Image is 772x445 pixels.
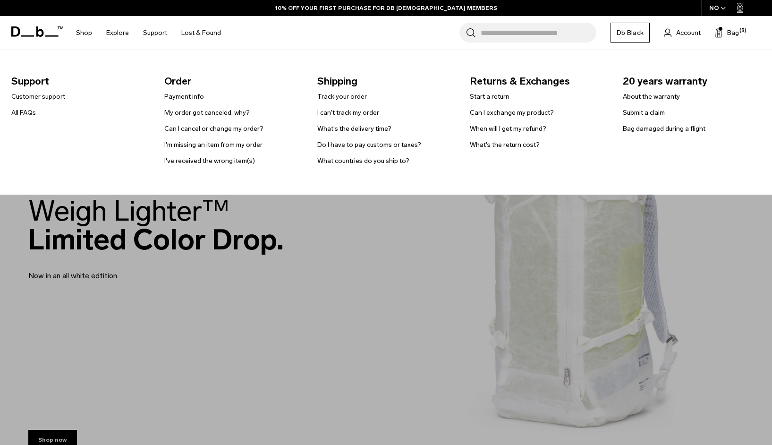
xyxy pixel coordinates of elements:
[11,74,149,89] span: Support
[664,27,701,38] a: Account
[317,108,379,118] a: I can't track my order
[164,140,263,150] a: I'm missing an item from my order
[623,74,761,89] span: 20 years warranty
[739,27,747,35] span: (3)
[106,16,129,50] a: Explore
[11,108,36,118] a: All FAQs
[143,16,167,50] a: Support
[715,27,739,38] button: Bag (3)
[623,108,665,118] a: Submit a claim
[470,140,540,150] a: What's the return cost?
[11,92,65,102] a: Customer support
[317,140,421,150] a: Do I have to pay customs or taxes?
[164,92,204,102] a: Payment info
[623,92,680,102] a: About the warranty
[164,108,250,118] a: My order got canceled, why?
[317,156,409,166] a: What countries do you ship to?
[470,108,554,118] a: Can I exchange my product?
[164,156,255,166] a: I've received the wrong item(s)
[317,124,391,134] a: What's the delivery time?
[623,124,705,134] a: Bag damaged during a flight
[164,124,263,134] a: Can I cancel or change my order?
[727,28,739,38] span: Bag
[317,74,455,89] span: Shipping
[76,16,92,50] a: Shop
[676,28,701,38] span: Account
[181,16,221,50] a: Lost & Found
[317,92,367,102] a: Track your order
[275,4,497,12] a: 10% OFF YOUR FIRST PURCHASE FOR DB [DEMOGRAPHIC_DATA] MEMBERS
[470,92,509,102] a: Start a return
[470,124,546,134] a: When will I get my refund?
[611,23,650,43] a: Db Black
[470,74,608,89] span: Returns & Exchanges
[164,74,302,89] span: Order
[69,16,228,50] nav: Main Navigation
